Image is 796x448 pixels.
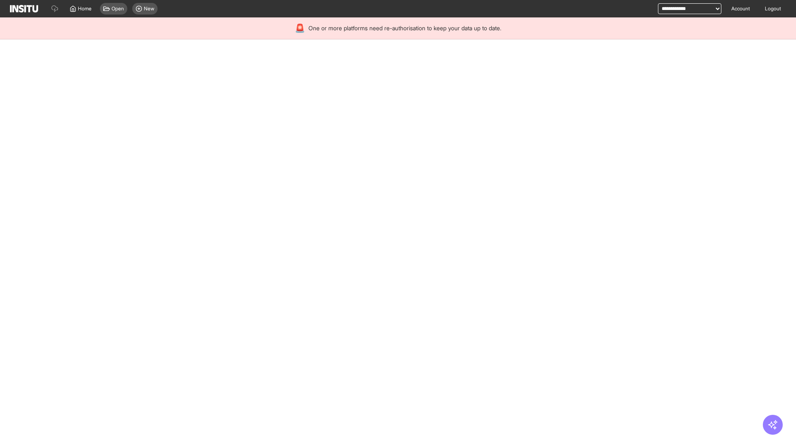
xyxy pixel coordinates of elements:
[295,22,305,34] div: 🚨
[144,5,154,12] span: New
[78,5,92,12] span: Home
[112,5,124,12] span: Open
[308,24,501,32] span: One or more platforms need re-authorisation to keep your data up to date.
[10,5,38,12] img: Logo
